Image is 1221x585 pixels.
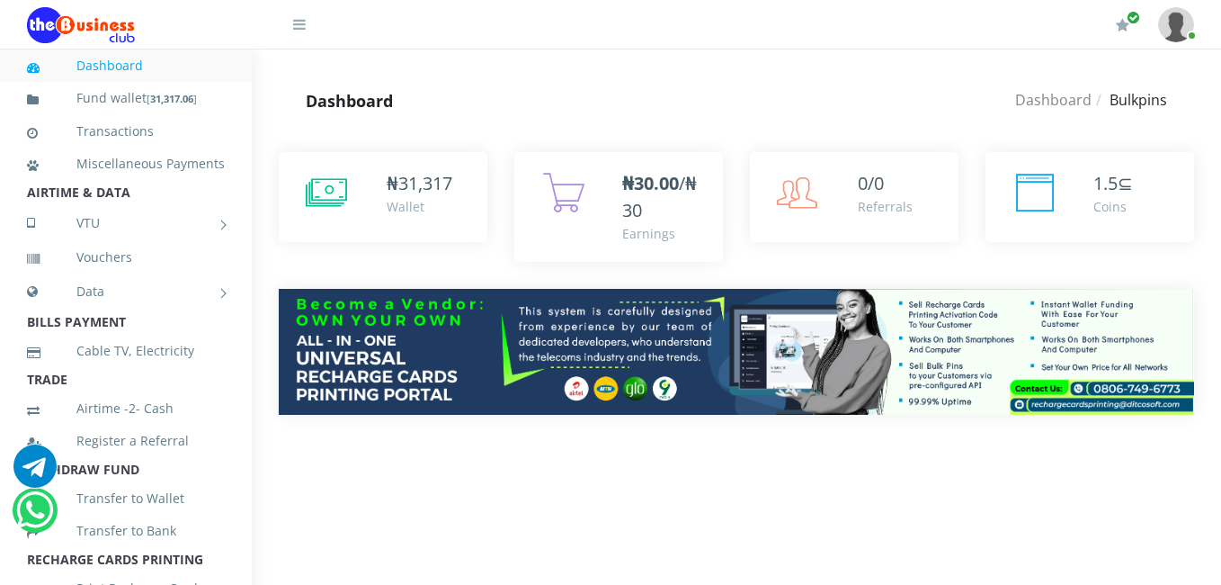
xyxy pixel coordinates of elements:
a: Dashboard [1015,90,1092,110]
div: Earnings [622,224,705,243]
span: 1.5 [1093,171,1118,195]
a: ₦31,317 Wallet [279,152,487,242]
span: /₦30 [622,171,697,222]
li: Bulkpins [1092,89,1167,111]
a: Chat for support [16,502,53,532]
a: Register a Referral [27,420,225,462]
div: Referrals [858,197,913,216]
a: Data [27,269,225,314]
b: 31,317.06 [150,92,193,105]
a: 0/0 Referrals [750,152,958,242]
div: Coins [1093,197,1133,216]
a: Chat for support [13,458,57,488]
div: Wallet [387,197,452,216]
a: Cable TV, Electricity [27,330,225,372]
img: multitenant_rcp.png [279,289,1194,415]
img: Logo [27,7,135,43]
small: [ ] [147,92,197,105]
span: Renew/Upgrade Subscription [1127,11,1140,24]
span: 0/0 [858,171,884,195]
a: Transfer to Wallet [27,478,225,519]
div: ⊆ [1093,170,1133,197]
a: Transactions [27,111,225,152]
a: Airtime -2- Cash [27,388,225,429]
strong: Dashboard [306,90,393,112]
a: ₦30.00/₦30 Earnings [514,152,723,262]
a: Vouchers [27,237,225,278]
a: Miscellaneous Payments [27,143,225,184]
div: ₦ [387,170,452,197]
img: User [1158,7,1194,42]
a: Dashboard [27,45,225,86]
a: Transfer to Bank [27,510,225,552]
a: VTU [27,201,225,246]
span: 31,317 [398,171,452,195]
b: ₦30.00 [622,171,679,195]
a: Fund wallet[31,317.06] [27,77,225,120]
i: Renew/Upgrade Subscription [1116,18,1129,32]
